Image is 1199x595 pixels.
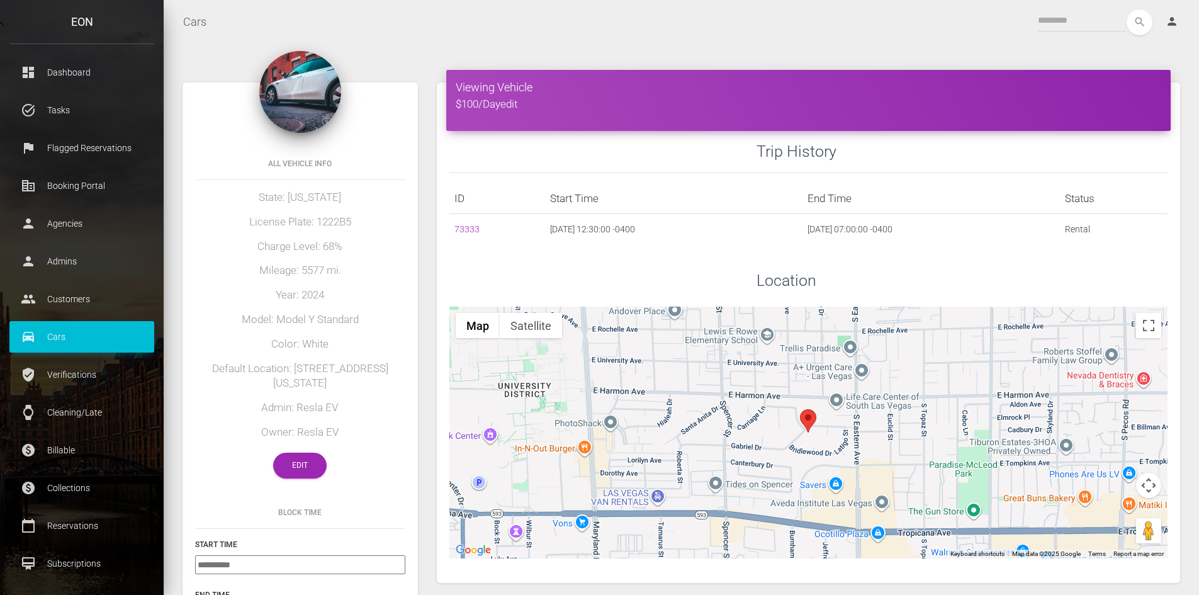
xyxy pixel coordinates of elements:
[802,214,1060,245] td: [DATE] 07:00:00 -0400
[453,542,494,558] a: Open this area in Google Maps (opens a new window)
[545,214,802,245] td: [DATE] 12:30:00 -0400
[9,548,154,579] a: card_membership Subscriptions
[9,321,154,353] a: drive_eta Cars
[1060,214,1168,245] td: Rental
[1136,473,1161,498] button: Map camera controls
[195,425,405,440] h5: Owner: Resla EV
[9,208,154,239] a: person Agencies
[1156,9,1190,35] a: person
[19,290,145,309] p: Customers
[1136,518,1161,543] button: Drag Pegman onto the map to open Street View
[1012,550,1081,557] span: Map data ©2025 Google
[195,190,405,205] h5: State: [US_STATE]
[500,98,517,110] a: edit
[19,139,145,157] p: Flagged Reservations
[19,63,145,82] p: Dashboard
[259,51,341,133] img: 168.jpg
[195,215,405,230] h5: License Plate: 1222B5
[195,263,405,278] h5: Mileage: 5577 mi.
[19,554,145,573] p: Subscriptions
[545,183,802,214] th: Start Time
[9,510,154,541] a: calendar_today Reservations
[757,269,1168,292] h3: Location
[195,400,405,416] h5: Admin: Resla EV
[9,132,154,164] a: flag Flagged Reservations
[195,312,405,327] h5: Model: Model Y Standard
[456,313,500,338] button: Show street map
[1113,550,1164,557] a: Report a map error
[1136,313,1161,338] button: Toggle fullscreen view
[273,453,327,479] a: Edit
[195,507,405,518] h6: Block Time
[183,6,206,38] a: Cars
[9,283,154,315] a: people Customers
[9,57,154,88] a: dashboard Dashboard
[449,183,545,214] th: ID
[802,183,1060,214] th: End Time
[19,516,145,535] p: Reservations
[19,327,145,346] p: Cars
[1166,15,1178,28] i: person
[456,79,1161,95] h4: Viewing Vehicle
[19,403,145,422] p: Cleaning/Late
[19,441,145,460] p: Billable
[1127,9,1152,35] button: search
[9,472,154,504] a: paid Collections
[195,539,405,550] h6: Start Time
[9,397,154,428] a: watch Cleaning/Late
[195,288,405,303] h5: Year: 2024
[19,479,145,497] p: Collections
[950,550,1005,558] button: Keyboard shortcuts
[9,170,154,201] a: corporate_fare Booking Portal
[9,94,154,126] a: task_alt Tasks
[453,542,494,558] img: Google
[19,176,145,195] p: Booking Portal
[500,313,562,338] button: Show satellite imagery
[9,359,154,390] a: verified_user Verifications
[195,337,405,352] h5: Color: White
[757,140,1168,162] h3: Trip History
[19,365,145,384] p: Verifications
[1060,183,1168,214] th: Status
[19,252,145,271] p: Admins
[454,224,480,234] a: 73333
[195,239,405,254] h5: Charge Level: 68%
[195,158,405,169] h6: All Vehicle Info
[19,101,145,120] p: Tasks
[9,434,154,466] a: paid Billable
[9,246,154,277] a: person Admins
[1088,550,1106,557] a: Terms (opens in new tab)
[19,214,145,233] p: Agencies
[195,361,405,392] h5: Default Location: [STREET_ADDRESS][US_STATE]
[456,97,1161,112] h5: $100/Day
